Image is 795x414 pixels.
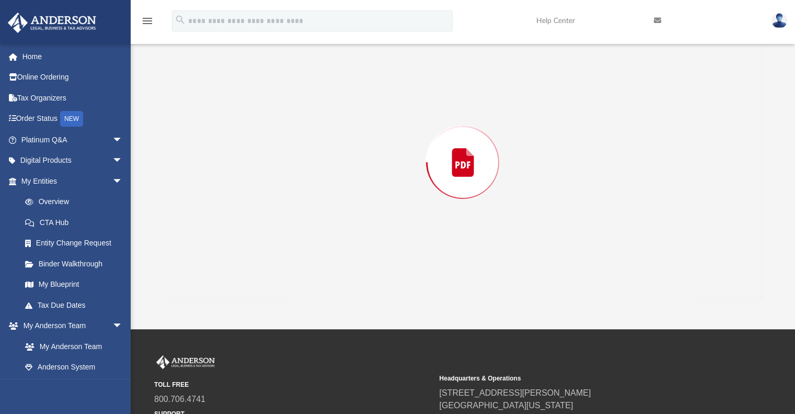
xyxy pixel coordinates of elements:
[15,357,133,378] a: Anderson System
[112,150,133,172] span: arrow_drop_down
[15,253,139,274] a: Binder Walkthrough
[141,15,154,27] i: menu
[141,20,154,27] a: menu
[15,336,128,357] a: My Anderson Team
[15,377,133,398] a: Client Referrals
[15,233,139,254] a: Entity Change Request
[15,192,139,212] a: Overview
[15,295,139,316] a: Tax Due Dates
[112,129,133,151] span: arrow_drop_down
[154,380,432,389] small: TOLL FREE
[7,87,139,108] a: Tax Organizers
[7,67,139,88] a: Online Ordering
[7,46,139,67] a: Home
[7,150,139,171] a: Digital Productsarrow_drop_down
[7,108,139,130] a: Order StatusNEW
[7,316,133,337] a: My Anderson Teamarrow_drop_down
[5,13,99,33] img: Anderson Advisors Platinum Portal
[7,129,139,150] a: Platinum Q&Aarrow_drop_down
[15,274,133,295] a: My Blueprint
[771,13,787,28] img: User Pic
[154,355,217,369] img: Anderson Advisors Platinum Portal
[154,395,205,404] a: 800.706.4741
[175,14,186,26] i: search
[15,212,139,233] a: CTA Hub
[439,401,573,410] a: [GEOGRAPHIC_DATA][US_STATE]
[7,171,139,192] a: My Entitiesarrow_drop_down
[112,316,133,337] span: arrow_drop_down
[439,374,717,383] small: Headquarters & Operations
[112,171,133,192] span: arrow_drop_down
[439,388,591,397] a: [STREET_ADDRESS][PERSON_NAME]
[60,111,83,127] div: NEW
